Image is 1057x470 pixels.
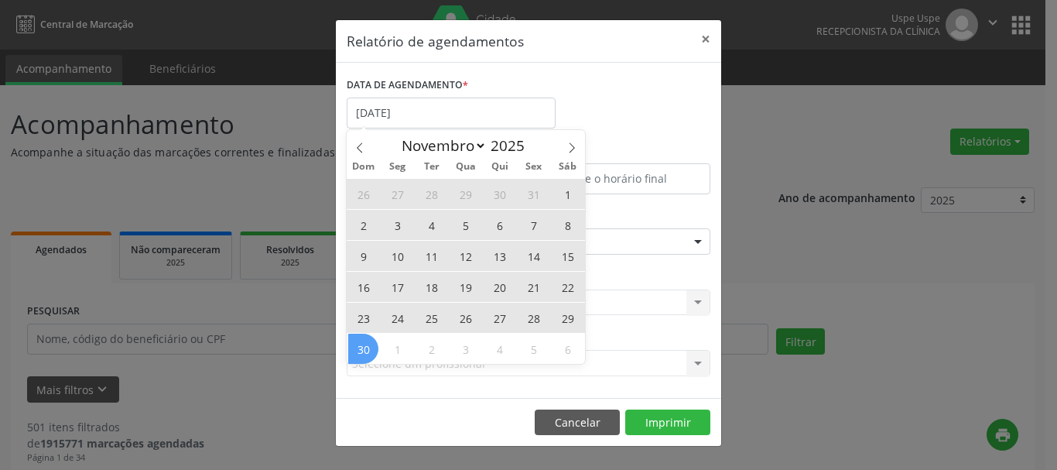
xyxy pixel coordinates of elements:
span: Novembro 26, 2025 [450,303,481,333]
span: Novembro 29, 2025 [552,303,583,333]
span: Novembro 14, 2025 [518,241,549,271]
span: Outubro 26, 2025 [348,179,378,209]
span: Dezembro 1, 2025 [382,334,412,364]
span: Novembro 13, 2025 [484,241,515,271]
span: Novembro 20, 2025 [484,272,515,302]
span: Novembro 11, 2025 [416,241,446,271]
select: Month [394,135,487,156]
span: Novembro 3, 2025 [382,210,412,240]
button: Close [690,20,721,58]
span: Dezembro 6, 2025 [552,334,583,364]
span: Sáb [551,162,585,172]
span: Novembro 23, 2025 [348,303,378,333]
input: Selecione uma data ou intervalo [347,98,556,129]
span: Novembro 5, 2025 [450,210,481,240]
label: ATÉ [532,139,710,163]
span: Novembro 2, 2025 [348,210,378,240]
span: Outubro 31, 2025 [518,179,549,209]
button: Cancelar [535,410,620,436]
span: Novembro 4, 2025 [416,210,446,240]
span: Sex [517,162,551,172]
span: Novembro 1, 2025 [552,179,583,209]
span: Novembro 8, 2025 [552,210,583,240]
span: Novembro 12, 2025 [450,241,481,271]
span: Novembro 15, 2025 [552,241,583,271]
input: Year [487,136,538,156]
span: Novembro 24, 2025 [382,303,412,333]
span: Ter [415,162,449,172]
span: Novembro 6, 2025 [484,210,515,240]
span: Novembro 7, 2025 [518,210,549,240]
span: Novembro 22, 2025 [552,272,583,302]
h5: Relatório de agendamentos [347,31,524,51]
button: Imprimir [625,410,710,436]
span: Dezembro 4, 2025 [484,334,515,364]
span: Qua [449,162,483,172]
span: Novembro 16, 2025 [348,272,378,302]
span: Dom [347,162,381,172]
span: Novembro 18, 2025 [416,272,446,302]
span: Dezembro 2, 2025 [416,334,446,364]
label: DATA DE AGENDAMENTO [347,74,468,98]
span: Novembro 30, 2025 [348,334,378,364]
span: Outubro 27, 2025 [382,179,412,209]
span: Outubro 28, 2025 [416,179,446,209]
span: Novembro 19, 2025 [450,272,481,302]
span: Novembro 9, 2025 [348,241,378,271]
span: Novembro 17, 2025 [382,272,412,302]
span: Outubro 30, 2025 [484,179,515,209]
span: Dezembro 5, 2025 [518,334,549,364]
span: Dezembro 3, 2025 [450,334,481,364]
span: Novembro 10, 2025 [382,241,412,271]
span: Novembro 21, 2025 [518,272,549,302]
span: Seg [381,162,415,172]
span: Novembro 25, 2025 [416,303,446,333]
span: Novembro 28, 2025 [518,303,549,333]
span: Outubro 29, 2025 [450,179,481,209]
input: Selecione o horário final [532,163,710,194]
span: Novembro 27, 2025 [484,303,515,333]
span: Qui [483,162,517,172]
